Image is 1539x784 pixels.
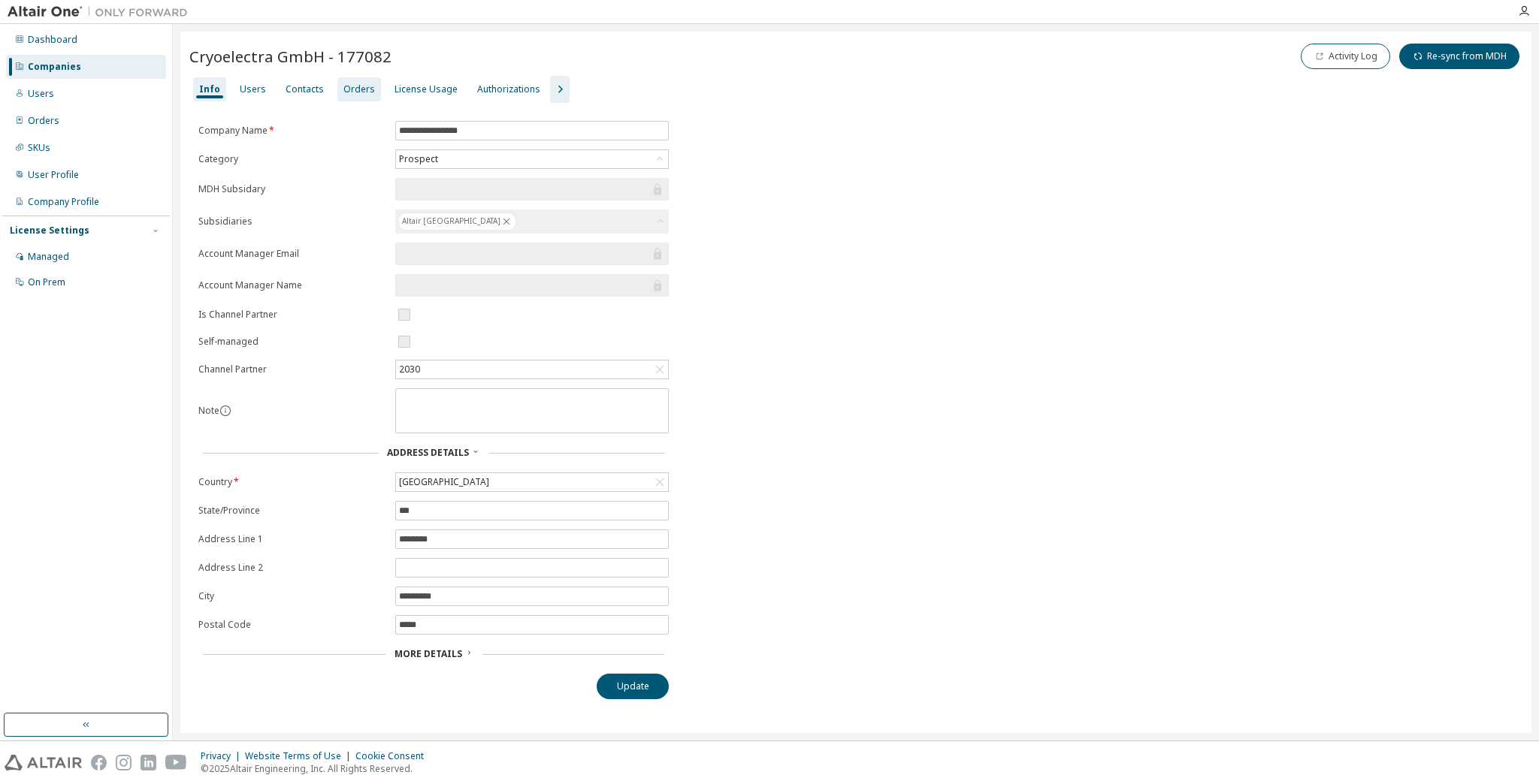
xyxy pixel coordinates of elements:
div: 2030 [397,361,422,378]
div: Altair [GEOGRAPHIC_DATA] [395,210,669,234]
img: linkedin.svg [141,755,156,770]
p: © 2025 Altair Engineering, Inc. All Rights Reserved. [201,762,433,775]
div: Info [199,83,220,95]
button: Activity Log [1301,44,1390,69]
label: State/Province [198,505,386,517]
img: facebook.svg [91,755,107,770]
div: Prospect [396,150,668,168]
div: Users [240,83,266,95]
div: Orders [343,83,375,95]
span: More Details [395,647,462,660]
img: youtube.svg [165,755,187,770]
div: License Usage [395,83,458,95]
div: Authorizations [477,83,540,95]
div: Contacts [286,83,324,95]
div: On Prem [28,276,65,288]
div: Company Profile [28,196,99,208]
div: Cookie Consent [355,750,433,762]
span: Address Details [387,446,469,459]
div: Dashboard [28,34,77,46]
div: Privacy [201,750,245,762]
div: Users [28,88,54,100]
div: Managed [28,251,69,263]
div: 2030 [396,360,668,378]
label: Channel Partner [198,363,386,375]
label: Category [198,153,386,165]
img: Altair One [8,5,195,20]
label: Self-managed [198,336,386,348]
label: Subsidiaries [198,216,386,228]
img: instagram.svg [116,755,132,770]
label: Account Manager Email [198,248,386,260]
div: SKUs [28,142,50,154]
div: Altair [GEOGRAPHIC_DATA] [398,213,516,231]
label: Account Manager Name [198,279,386,291]
div: Website Terms of Use [245,750,355,762]
label: Postal Code [198,619,386,631]
div: User Profile [28,169,79,181]
button: Re-sync from MDH [1399,44,1519,69]
label: Company Name [198,125,386,137]
div: Prospect [397,151,440,167]
div: [GEOGRAPHIC_DATA] [396,473,668,491]
img: altair_logo.svg [5,755,82,770]
button: Update [597,674,669,699]
label: City [198,590,386,602]
label: Note [198,404,219,417]
div: Companies [28,61,81,73]
label: Country [198,476,386,488]
label: Address Line 1 [198,533,386,545]
label: Is Channel Partner [198,309,386,321]
label: MDH Subsidary [198,183,386,195]
label: Address Line 2 [198,562,386,574]
div: Orders [28,115,59,127]
button: information [219,405,231,417]
div: License Settings [10,225,89,237]
span: Cryoelectra GmbH - 177082 [189,46,392,67]
div: [GEOGRAPHIC_DATA] [397,474,491,490]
